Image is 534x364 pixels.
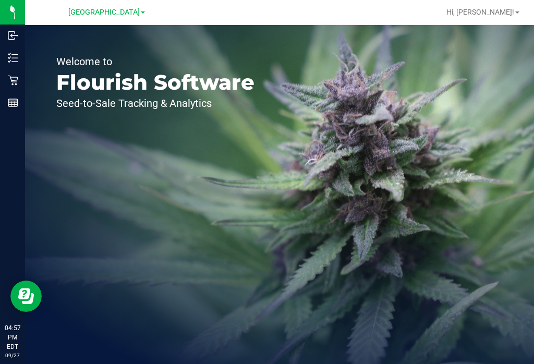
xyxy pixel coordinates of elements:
span: [GEOGRAPHIC_DATA] [68,8,140,17]
inline-svg: Inbound [8,30,18,41]
inline-svg: Reports [8,98,18,108]
p: Seed-to-Sale Tracking & Analytics [56,98,254,108]
p: 04:57 PM EDT [5,323,20,351]
inline-svg: Retail [8,75,18,86]
iframe: Resource center [10,281,42,312]
p: Welcome to [56,56,254,67]
p: 09/27 [5,351,20,359]
inline-svg: Inventory [8,53,18,63]
p: Flourish Software [56,72,254,93]
span: Hi, [PERSON_NAME]! [446,8,514,16]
